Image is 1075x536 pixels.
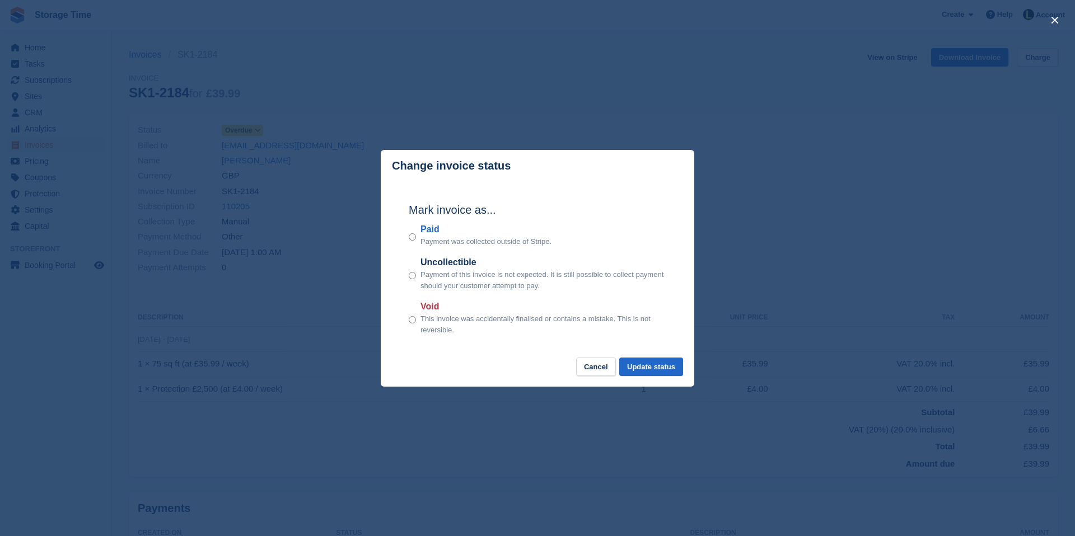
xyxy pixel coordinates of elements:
[420,256,666,269] label: Uncollectible
[619,358,683,376] button: Update status
[576,358,616,376] button: Cancel
[420,236,551,247] p: Payment was collected outside of Stripe.
[1046,11,1064,29] button: close
[409,201,666,218] h2: Mark invoice as...
[392,159,511,172] p: Change invoice status
[420,269,666,291] p: Payment of this invoice is not expected. It is still possible to collect payment should your cust...
[420,300,666,313] label: Void
[420,223,551,236] label: Paid
[420,313,666,335] p: This invoice was accidentally finalised or contains a mistake. This is not reversible.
